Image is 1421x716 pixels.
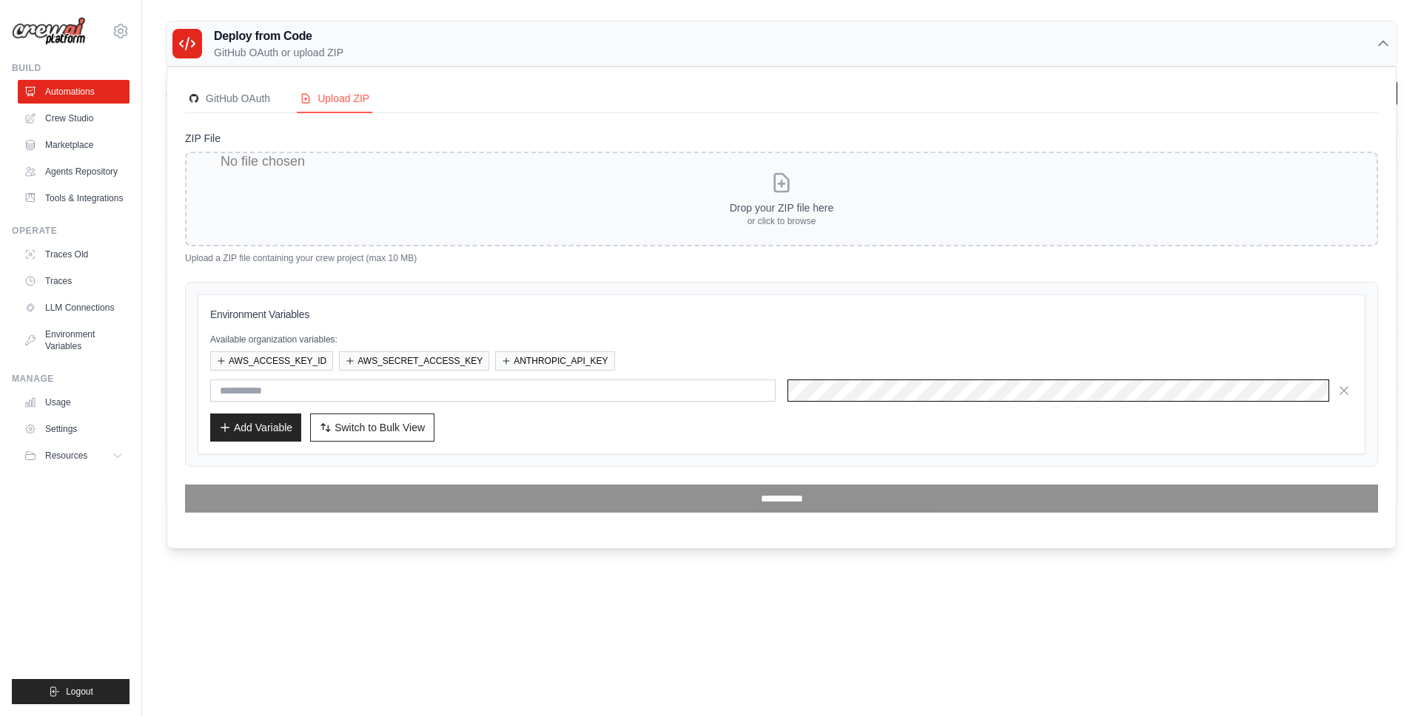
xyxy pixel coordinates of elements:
h3: Deploy from Code [214,27,343,45]
p: Upload a ZIP file containing your crew project (max 10 MB) [185,252,1378,264]
div: GitHub OAuth [188,91,270,106]
div: Build [12,62,130,74]
div: Manage [12,373,130,385]
button: Upload ZIP [297,85,372,113]
p: Manage and monitor your active crew automations from this dashboard. [166,100,495,115]
button: Switch to Bulk View [310,413,434,442]
iframe: Chat Widget [1347,645,1421,716]
button: AWS_ACCESS_KEY_ID [210,351,333,371]
a: LLM Connections [18,296,130,320]
h2: Automations Live [166,79,495,100]
span: Logout [66,686,93,698]
h3: Environment Variables [210,307,1353,322]
div: Upload ZIP [300,91,369,106]
th: Crew [166,132,455,163]
a: Tools & Integrations [18,186,130,210]
img: GitHub [188,92,200,104]
a: Crew Studio [18,107,130,130]
a: Traces Old [18,243,130,266]
button: AWS_SECRET_ACCESS_KEY [339,351,489,371]
span: Resources [45,450,87,462]
p: GitHub OAuth or upload ZIP [214,45,343,60]
a: Usage [18,391,130,414]
a: Marketplace [18,133,130,157]
button: GitHubGitHub OAuth [185,85,273,113]
nav: Deployment Source [185,85,1378,113]
button: Resources [18,444,130,467]
img: Logo [12,17,86,46]
a: Automations [18,80,130,104]
p: Available organization variables: [210,334,1353,345]
a: Traces [18,269,130,293]
div: Operate [12,225,130,237]
button: Logout [12,679,130,704]
a: Agents Repository [18,160,130,183]
a: Environment Variables [18,322,130,358]
label: ZIP File [185,131,1378,146]
button: ANTHROPIC_API_KEY [495,351,614,371]
button: Add Variable [210,413,301,442]
a: Settings [18,417,130,441]
span: Switch to Bulk View [335,420,425,435]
